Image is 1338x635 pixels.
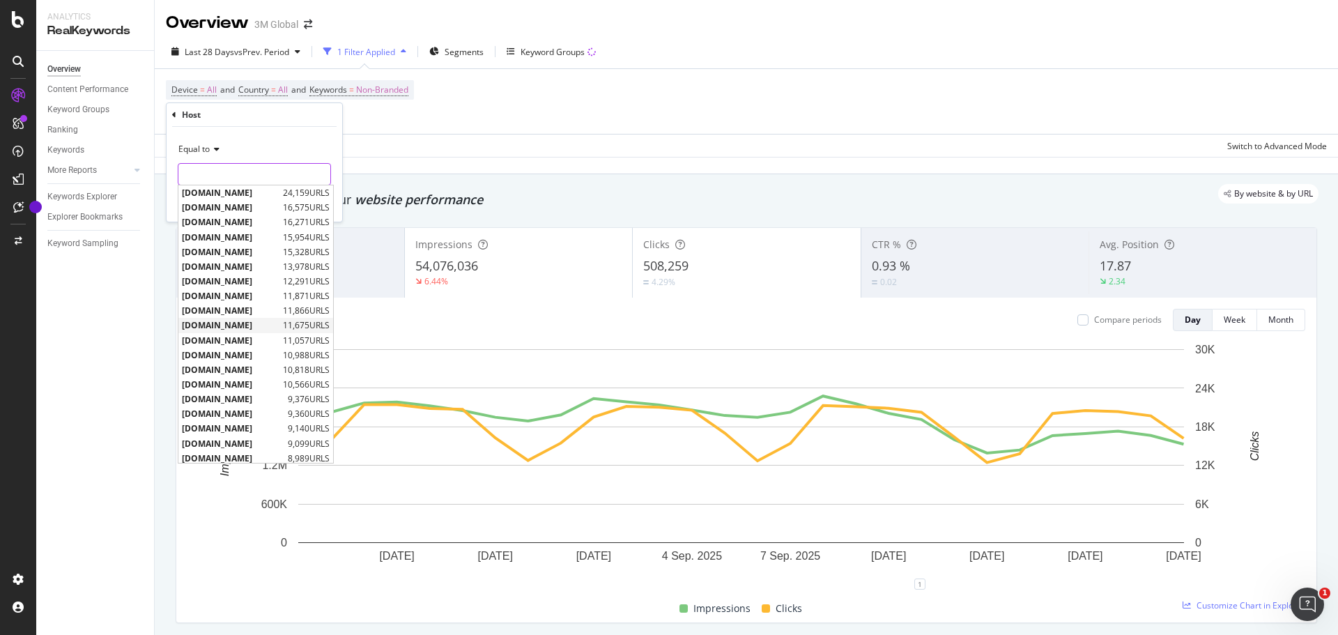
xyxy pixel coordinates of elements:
div: More Reports [47,163,97,178]
span: Last 28 Days [185,46,234,58]
div: Overview [166,11,249,35]
div: Overview [47,62,81,77]
div: 1 Filter Applied [337,46,395,58]
span: 9,099 URLS [288,438,330,450]
div: 1 [914,579,925,590]
a: Keyword Groups [47,102,144,117]
div: legacy label [1218,184,1318,204]
span: Clicks [643,238,670,251]
span: 13,978 URLS [283,261,330,273]
span: [DOMAIN_NAME] [182,319,279,331]
div: 6.44% [424,275,448,287]
span: 11,866 URLS [283,305,330,316]
text: Impressions [219,416,231,476]
span: [DOMAIN_NAME] [182,216,279,228]
button: Keyword Groups [501,40,601,63]
div: Compare periods [1094,314,1162,326]
span: 508,259 [643,257,689,274]
text: 18K [1195,421,1215,433]
span: = [200,84,205,95]
text: 600K [261,498,288,510]
button: Segments [424,40,489,63]
div: 3M Global [254,17,298,31]
div: Analytics [47,11,143,23]
div: Month [1268,314,1293,326]
span: Equal to [178,143,210,155]
span: [DOMAIN_NAME] [182,290,279,302]
span: Impressions [415,238,472,251]
span: All [207,80,217,100]
span: Customize Chart in Explorer [1197,599,1305,611]
div: Keyword Groups [521,46,585,58]
text: 4 Sep. 2025 [662,550,722,562]
div: Week [1224,314,1245,326]
span: 8,989 URLS [288,452,330,464]
img: Equal [872,280,877,284]
span: Keywords [309,84,347,95]
span: 11,871 URLS [283,290,330,302]
div: Explorer Bookmarks [47,210,123,224]
span: 15,954 URLS [283,231,330,243]
text: 1.2M [262,459,287,471]
svg: A chart. [187,342,1295,584]
div: Tooltip anchor [29,201,42,213]
button: 1 Filter Applied [318,40,412,63]
text: Clicks [1249,431,1261,461]
button: Cancel [172,197,216,211]
text: 24K [1195,382,1215,394]
text: 7 Sep. 2025 [760,550,820,562]
a: Keywords Explorer [47,190,144,204]
span: 9,140 URLS [288,422,330,434]
iframe: Intercom live chat [1291,588,1324,621]
span: 24,159 URLS [283,187,330,199]
text: [DATE] [969,550,1004,562]
span: vs Prev. Period [234,46,289,58]
span: [DOMAIN_NAME] [182,452,284,464]
span: 11,675 URLS [283,319,330,331]
span: [DOMAIN_NAME] [182,408,284,420]
a: Keywords [47,143,144,158]
span: [DOMAIN_NAME] [182,275,279,287]
span: [DOMAIN_NAME] [182,349,279,361]
text: [DATE] [1068,550,1102,562]
span: Segments [445,46,484,58]
div: Switch to Advanced Mode [1227,140,1327,152]
span: [DOMAIN_NAME] [182,261,279,273]
a: Customize Chart in Explorer [1183,599,1305,611]
div: Keywords [47,143,84,158]
span: 10,566 URLS [283,378,330,390]
div: Keyword Sampling [47,236,118,251]
div: Host [182,109,201,121]
span: [DOMAIN_NAME] [182,231,279,243]
span: [DOMAIN_NAME] [182,393,284,405]
button: Week [1213,309,1257,331]
span: [DOMAIN_NAME] [182,246,279,258]
text: [DATE] [379,550,414,562]
text: 30K [1195,344,1215,355]
span: 9,360 URLS [288,408,330,420]
span: and [220,84,235,95]
text: [DATE] [478,550,513,562]
span: Non-Branded [356,80,408,100]
div: 4.29% [652,276,675,288]
a: Ranking [47,123,144,137]
span: Country [238,84,269,95]
text: 0 [281,537,287,549]
span: [DOMAIN_NAME] [182,364,279,376]
span: Device [171,84,198,95]
span: [DOMAIN_NAME] [182,438,284,450]
div: Day [1185,314,1201,326]
button: Month [1257,309,1305,331]
text: [DATE] [871,550,906,562]
span: 9,376 URLS [288,393,330,405]
button: Switch to Advanced Mode [1222,135,1327,157]
div: arrow-right-arrow-left [304,20,312,29]
a: Content Performance [47,82,144,97]
span: [DOMAIN_NAME] [182,335,279,346]
span: [DOMAIN_NAME] [182,378,279,390]
span: [DOMAIN_NAME] [182,422,284,434]
span: 0.93 % [872,257,910,274]
span: 17.87 [1100,257,1131,274]
span: 1 [1319,588,1330,599]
